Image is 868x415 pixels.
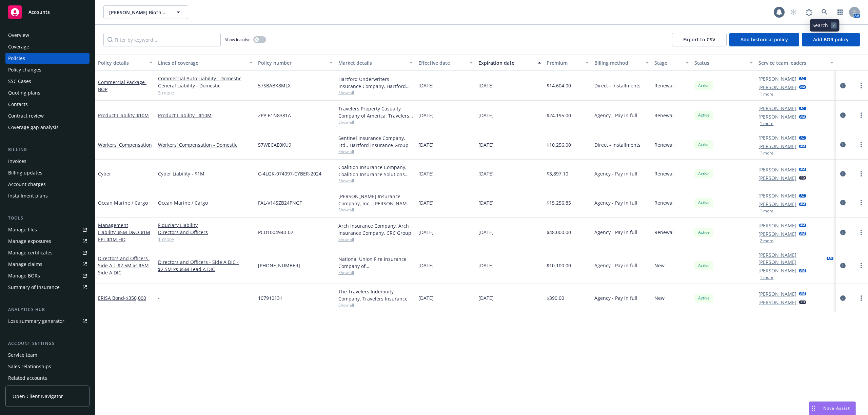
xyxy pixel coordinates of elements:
a: Product Liability [98,112,149,119]
button: Status [692,55,756,71]
a: circleInformation [839,199,847,207]
a: 1 more [158,236,253,243]
a: Loss summary generator [5,316,90,327]
a: Workers' Compensation [98,142,152,148]
div: [PERSON_NAME] Insurance Company, Inc., [PERSON_NAME] Group, [PERSON_NAME] Cargo [338,193,413,207]
a: more [857,141,865,149]
span: Renewal [654,112,674,119]
span: Export to CSV [683,36,715,43]
a: Manage BORs [5,270,90,281]
span: 57SBABK8MLX [258,82,291,89]
a: circleInformation [839,228,847,236]
div: Contacts [8,99,28,110]
button: 1 more [760,122,773,126]
div: Manage claims [8,259,42,270]
div: Coalition Insurance Company, Coalition Insurance Solutions (Carrier), Amwins [338,164,413,178]
span: [DATE] [418,112,434,119]
div: Policy details [98,59,145,66]
button: Nova Assist [809,401,856,415]
button: Billing method [592,55,652,71]
button: Service team leaders [756,55,836,71]
span: PCD1004940-02 [258,229,293,236]
span: Add BOR policy [813,36,849,43]
button: Add historical policy [729,33,799,46]
button: 1 more [760,151,773,155]
a: Cyber Liability - $1M [158,170,253,177]
span: Active [697,200,711,206]
a: [PERSON_NAME] [758,174,796,182]
span: Show all [338,270,413,275]
div: Arch Insurance Company, Arch Insurance Company, CRC Group [338,222,413,236]
span: $48,000.00 [547,229,571,236]
a: Search [818,5,831,19]
a: [PERSON_NAME] [758,143,796,150]
span: ZPP-61N8381A [258,112,291,119]
div: Stage [654,59,682,66]
a: Fiduciary Liability [158,222,253,229]
div: Account settings [5,340,90,347]
span: Show all [338,90,413,96]
a: more [857,111,865,119]
span: Agency - Pay in full [594,262,637,269]
a: Coverage gap analysis [5,122,90,133]
button: Effective date [416,55,476,71]
a: [PERSON_NAME] [758,113,796,120]
div: Sales relationships [8,361,51,372]
a: Product Liability - $10M [158,112,253,119]
a: circleInformation [839,111,847,119]
span: Open Client Navigator [13,393,63,400]
span: - Side A | $2.5M xs $5M Side A DIC [98,255,150,276]
a: Start snowing [787,5,800,19]
span: [DATE] [418,170,434,177]
a: [PERSON_NAME] [758,290,796,297]
span: Agency - Pay in full [594,229,637,236]
span: $10,256.00 [547,141,571,148]
div: Manage certificates [8,247,53,258]
span: $3,897.10 [547,170,568,177]
a: Management Liability [98,222,150,243]
span: Agency - Pay in full [594,170,637,177]
span: [DATE] [478,82,494,89]
span: FAL-V14SZB24PNGF [258,199,302,206]
a: Coverage [5,41,90,52]
a: Manage claims [5,259,90,270]
div: SSC Cases [8,76,31,87]
span: Active [697,112,711,118]
span: Show inactive [225,37,251,42]
button: 1 more [760,275,773,279]
a: circleInformation [839,262,847,270]
div: Quoting plans [8,87,40,98]
span: Active [697,263,711,269]
a: General Liability - Domestic [158,82,253,89]
a: Ocean Marine / Cargo [98,200,148,206]
span: Renewal [654,199,674,206]
span: 107910131 [258,294,282,302]
span: [PHONE_NUMBER] [258,262,300,269]
div: Tools [5,215,90,222]
a: Commercial Package [98,79,146,92]
a: Manage certificates [5,247,90,258]
span: $14,604.00 [547,82,571,89]
a: Related accounts [5,373,90,383]
a: ERISA Bond [98,295,146,301]
span: $24,195.00 [547,112,571,119]
a: Manage exposures [5,236,90,247]
span: Renewal [654,82,674,89]
div: Expiration date [478,59,534,66]
a: Contract review [5,110,90,121]
div: Manage exposures [8,236,51,247]
a: [PERSON_NAME] [758,230,796,237]
a: more [857,228,865,236]
button: 2 more [760,239,773,243]
span: Active [697,229,711,235]
input: Filter by keyword... [103,33,221,46]
div: Drag to move [809,402,818,415]
button: Export to CSV [672,33,727,46]
span: [DATE] [418,262,434,269]
span: New [654,294,665,302]
a: circleInformation [839,141,847,149]
button: [PERSON_NAME] Biotherapeutics, Inc. [103,5,188,19]
span: Show all [338,236,413,242]
a: SSC Cases [5,76,90,87]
